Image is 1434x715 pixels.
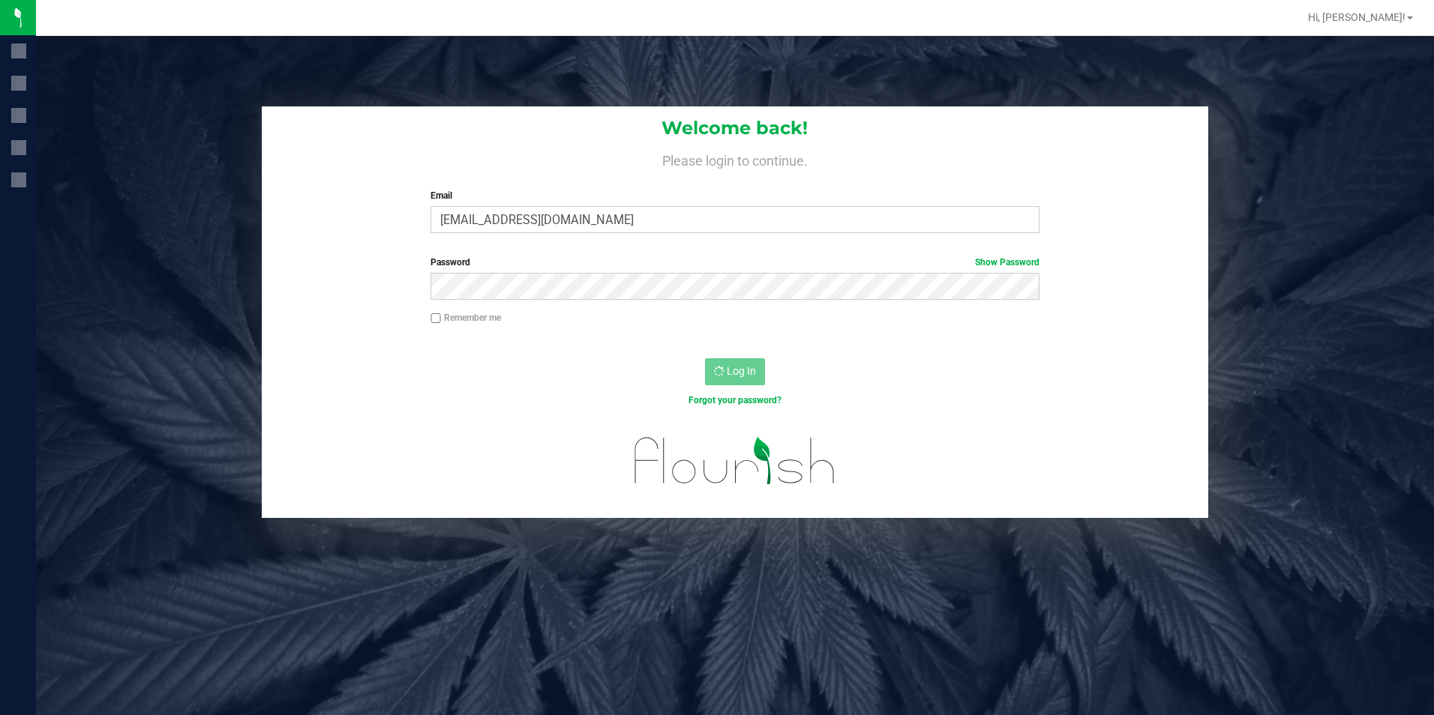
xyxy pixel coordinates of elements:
[262,150,1209,168] h4: Please login to continue.
[262,118,1209,138] h1: Welcome back!
[430,311,501,325] label: Remember me
[688,395,781,405] a: Forgot your password?
[1308,11,1405,23] span: Hi, [PERSON_NAME]!
[705,358,765,385] button: Log In
[430,313,441,324] input: Remember me
[616,423,853,499] img: flourish_logo.svg
[975,257,1039,268] a: Show Password
[727,365,756,377] span: Log In
[430,257,470,268] span: Password
[430,189,1039,202] label: Email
